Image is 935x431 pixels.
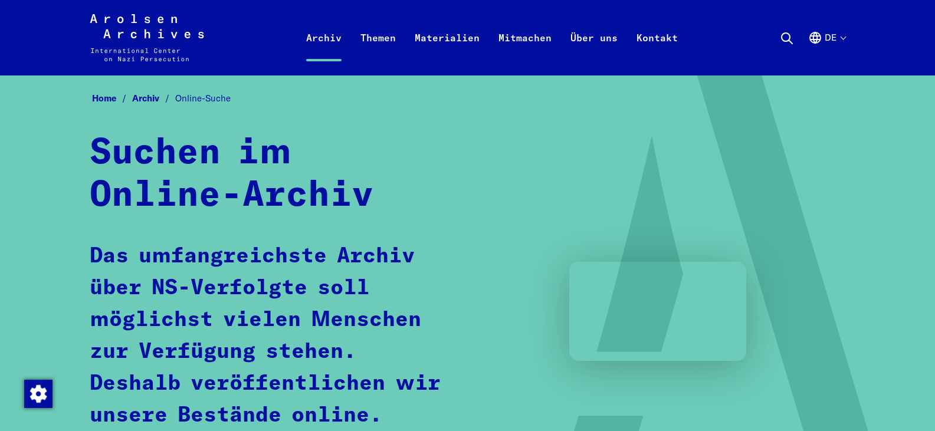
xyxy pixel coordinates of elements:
a: Kontakt [627,28,687,75]
a: Materialien [405,28,489,75]
a: Archiv [132,93,175,104]
button: Deutsch, Sprachauswahl [808,31,845,73]
span: Online-Suche [175,93,231,104]
a: Mitmachen [489,28,561,75]
nav: Primär [297,14,687,61]
a: Archiv [297,28,351,75]
a: Über uns [561,28,627,75]
nav: Breadcrumb [90,90,846,108]
img: Zustimmung ändern [24,380,53,408]
strong: Suchen im Online-Archiv [90,136,373,213]
a: Home [92,93,132,104]
a: Themen [351,28,405,75]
